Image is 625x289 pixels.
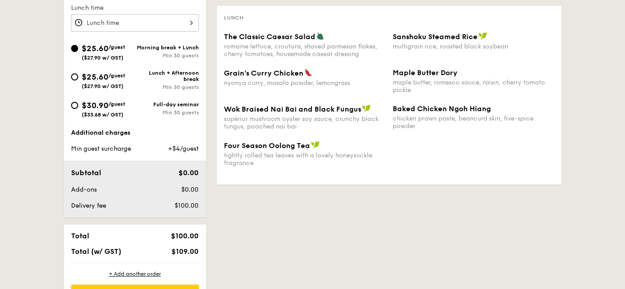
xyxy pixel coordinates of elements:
[224,15,243,21] span: Lunch
[82,112,123,118] span: ($33.68 w/ GST)
[71,169,101,177] span: Subtotal
[71,232,89,240] span: Total
[82,72,108,82] span: $25.60
[71,247,121,256] span: Total (w/ GST)
[71,102,78,109] input: $30.90/guest($33.68 w/ GST)Full-day seminarMin 30 guests
[71,270,199,277] div: + Add another order
[135,44,199,51] div: Morning break + Lunch
[135,52,199,59] div: Min 30 guests
[171,247,199,256] span: $109.00
[224,43,386,58] div: romaine lettuce, croutons, shaved parmesan flakes, cherry tomatoes, housemade caesar dressing
[393,104,491,113] span: Baked Chicken Ngoh Hiang
[82,83,123,89] span: ($27.90 w/ GST)
[108,101,125,107] span: /guest
[224,152,386,167] div: tightly rolled tea leaves with a lovely honeysuckle fragrance
[311,141,320,149] img: icon-vegan.f8ff3823.svg
[393,115,554,130] div: chicken prawn paste, beancurd skin, five-spice powder
[71,45,78,52] input: $25.60/guest($27.90 w/ GST)Morning break + LunchMin 30 guests
[71,145,131,153] span: Min guest surcharge
[71,73,78,80] input: $25.60/guest($27.90 w/ GST)Lunch + Afternoon breakMin 30 guests
[362,104,371,112] img: icon-vegan.f8ff3823.svg
[224,141,310,150] span: Four Season Oolong Tea
[224,115,386,130] div: superior mushroom oyster soy sauce, crunchy black fungus, poached nai bai
[82,55,123,61] span: ($27.90 w/ GST)
[71,202,106,209] span: Delivery fee
[71,14,199,32] input: Lunch time
[71,186,97,193] span: Add-ons
[304,68,312,76] img: icon-spicy.37a8142b.svg
[71,128,199,137] div: Additional charges
[224,32,315,41] span: The Classic Caesar Salad
[108,44,125,50] span: /guest
[179,169,199,177] span: $0.00
[224,105,361,113] span: Wok Braised Nai Bai and Black Fungus
[171,232,199,240] span: $100.00
[135,70,199,82] div: Lunch + Afternoon break
[168,145,199,153] span: +$4/guest
[71,4,199,12] label: Lunch time
[135,109,199,116] div: Min 30 guests
[393,32,478,41] span: Sanshoku Steamed Rice
[175,202,199,209] span: $100.00
[224,79,386,87] div: nyonya curry, masala powder, lemongrass
[478,32,487,40] img: icon-vegan.f8ff3823.svg
[224,69,303,77] span: Grain's Curry Chicken
[393,79,554,94] div: maple butter, romesco sauce, raisin, cherry tomato pickle
[181,186,199,193] span: $0.00
[393,68,458,77] span: Maple Butter Dory
[82,44,108,53] span: $25.60
[135,84,199,90] div: Min 30 guests
[316,32,324,40] img: icon-vegetarian.fe4039eb.svg
[82,100,108,110] span: $30.90
[393,43,554,50] div: multigrain rice, roasted black soybean
[108,72,125,79] span: /guest
[135,101,199,108] div: Full-day seminar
